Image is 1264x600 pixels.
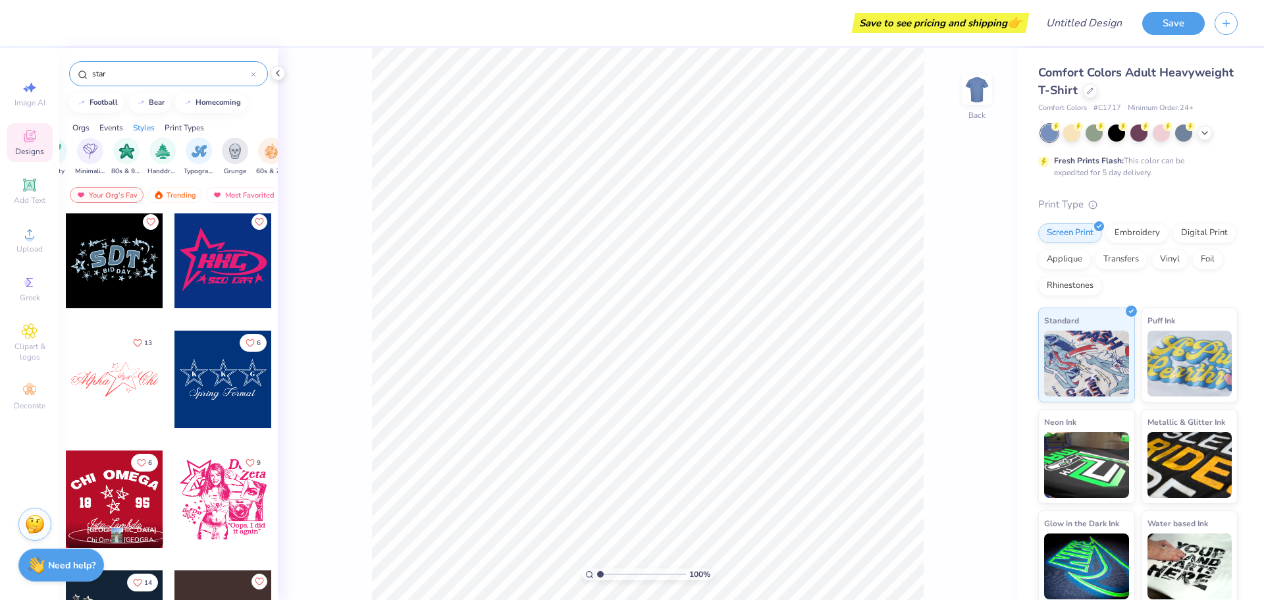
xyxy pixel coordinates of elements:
[15,146,44,157] span: Designs
[1054,155,1216,178] div: This color can be expedited for 5 day delivery.
[148,460,152,466] span: 6
[206,187,280,203] div: Most Favorited
[1106,223,1169,243] div: Embroidery
[1036,10,1132,36] input: Untitled Design
[147,138,178,177] button: filter button
[1044,432,1129,498] img: Neon Ink
[184,167,214,177] span: Typography
[75,167,105,177] span: Minimalist
[251,574,267,589] button: Like
[1007,14,1022,30] span: 👉
[1142,12,1205,35] button: Save
[133,122,155,134] div: Styles
[90,99,118,106] div: football
[147,167,178,177] span: Handdrawn
[111,138,142,177] div: filter for 80s & 90s
[144,340,152,346] span: 13
[184,138,214,177] div: filter for Typography
[1044,415,1076,429] span: Neon Ink
[251,214,267,230] button: Like
[224,167,246,177] span: Grunge
[1038,276,1102,296] div: Rhinestones
[144,580,152,586] span: 14
[1147,533,1232,599] img: Water based Ink
[1038,250,1091,269] div: Applique
[131,454,158,472] button: Like
[128,93,171,113] button: bear
[222,138,248,177] button: filter button
[1147,516,1208,530] span: Water based Ink
[1038,197,1238,212] div: Print Type
[182,99,193,107] img: trend_line.gif
[14,195,45,205] span: Add Text
[153,190,164,200] img: trending.gif
[99,122,123,134] div: Events
[75,138,105,177] button: filter button
[964,76,990,103] img: Back
[72,122,90,134] div: Orgs
[222,138,248,177] div: filter for Grunge
[1147,432,1232,498] img: Metallic & Glitter Ink
[76,99,87,107] img: trend_line.gif
[111,138,142,177] button: filter button
[1038,103,1087,114] span: Comfort Colors
[87,526,157,535] span: [GEOGRAPHIC_DATA]
[14,97,45,108] span: Image AI
[1172,223,1236,243] div: Digital Print
[1044,314,1079,327] span: Standard
[147,187,202,203] div: Trending
[228,144,242,159] img: Grunge Image
[1093,103,1121,114] span: # C1717
[1038,65,1234,98] span: Comfort Colors Adult Heavyweight T-Shirt
[70,187,144,203] div: Your Org's Fav
[165,122,204,134] div: Print Types
[184,138,214,177] button: filter button
[1192,250,1223,269] div: Foil
[855,13,1026,33] div: Save to see pricing and shipping
[119,144,134,159] img: 80s & 90s Image
[257,460,261,466] span: 9
[196,99,241,106] div: homecoming
[16,244,43,254] span: Upload
[257,340,261,346] span: 6
[1095,250,1147,269] div: Transfers
[1038,223,1102,243] div: Screen Print
[7,341,53,362] span: Clipart & logos
[1147,314,1175,327] span: Puff Ink
[256,167,286,177] span: 60s & 70s
[240,454,267,472] button: Like
[212,190,223,200] img: most_fav.gif
[256,138,286,177] div: filter for 60s & 70s
[155,144,170,159] img: Handdrawn Image
[136,99,146,107] img: trend_line.gif
[14,400,45,411] span: Decorate
[83,144,97,159] img: Minimalist Image
[111,167,142,177] span: 80s & 90s
[69,93,124,113] button: football
[149,99,165,106] div: bear
[240,334,267,352] button: Like
[689,568,710,580] span: 100 %
[175,93,247,113] button: homecoming
[127,574,158,591] button: Like
[1151,250,1188,269] div: Vinyl
[264,144,278,159] img: 60s & 70s Image
[1044,533,1129,599] img: Glow in the Dark Ink
[87,535,158,545] span: Chi Omega, [GEOGRAPHIC_DATA]
[91,67,251,80] input: Try "Alpha"
[1044,516,1119,530] span: Glow in the Dark Ink
[1054,155,1124,166] strong: Fresh Prints Flash:
[147,138,178,177] div: filter for Handdrawn
[192,144,207,159] img: Typography Image
[48,559,95,572] strong: Need help?
[1128,103,1194,114] span: Minimum Order: 24 +
[143,214,159,230] button: Like
[1147,415,1225,429] span: Metallic & Glitter Ink
[256,138,286,177] button: filter button
[1044,331,1129,396] img: Standard
[127,334,158,352] button: Like
[75,138,105,177] div: filter for Minimalist
[968,109,986,121] div: Back
[76,190,86,200] img: most_fav.gif
[1147,331,1232,396] img: Puff Ink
